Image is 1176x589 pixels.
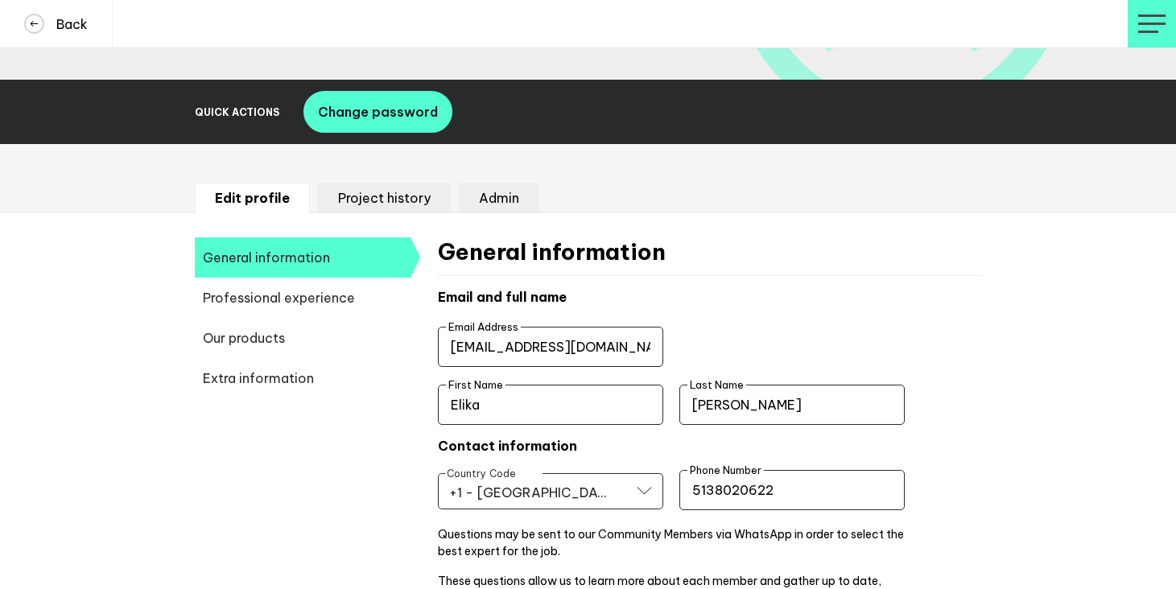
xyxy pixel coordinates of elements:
li: Admin [459,183,539,213]
label: Email Address [446,320,521,333]
span: Extra information [195,358,411,398]
label: Phone Number [687,463,764,476]
span: General information [195,237,411,278]
span: Change password [318,104,438,120]
h4: Back [44,16,88,32]
label: Country Code [447,467,516,480]
span: Our products [195,318,411,358]
h2: Quick Actions [195,106,279,118]
h4: Email and full name [438,289,982,305]
label: Last Name [687,378,746,391]
h2: General information [438,237,982,276]
li: Edit profile [195,183,310,213]
span: Professional experience [195,278,411,318]
img: profile [1138,14,1166,33]
p: Questions may be sent to our Community Members via WhatsApp in order to select the best expert fo... [438,526,905,560]
label: First Name [446,378,505,391]
button: Open [637,474,652,509]
h4: Contact information [438,438,982,454]
button: Change password [303,91,452,133]
li: Project history [318,183,451,213]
